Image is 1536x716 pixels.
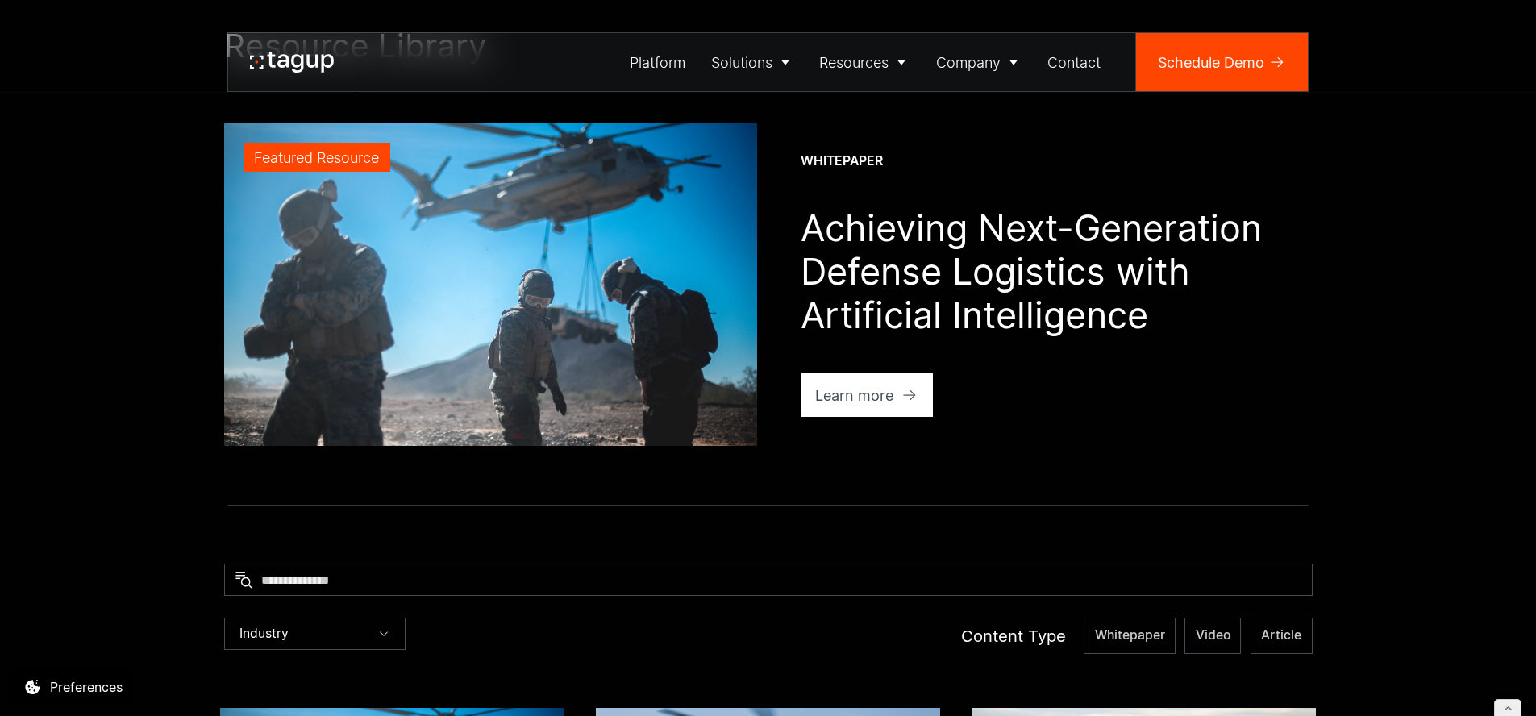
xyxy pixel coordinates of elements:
div: Industry [239,626,289,642]
a: Schedule Demo [1136,33,1308,91]
div: Content Type [961,624,1066,647]
div: Company [936,52,1001,73]
div: Industry [224,618,406,650]
form: Resources [224,564,1313,654]
a: Platform [618,33,699,91]
a: Contact [1035,33,1114,91]
div: Contact [1047,52,1101,73]
a: Solutions [698,33,807,91]
a: Resources [807,33,924,91]
div: Resources [819,52,889,73]
div: Learn more [815,385,893,406]
div: Platform [630,52,685,73]
div: Solutions [711,52,772,73]
a: Company [923,33,1035,91]
div: Preferences [50,677,123,697]
div: Schedule Demo [1158,52,1264,73]
a: Learn more [801,373,934,417]
a: Featured Resource [224,123,757,446]
span: Video [1196,626,1230,644]
div: Featured Resource [254,147,379,169]
span: Whitepaper [1095,626,1165,644]
h1: Achieving Next-Generation Defense Logistics with Artificial Intelligence [801,206,1313,337]
div: Whitepaper [801,152,883,170]
span: Article [1261,626,1301,644]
